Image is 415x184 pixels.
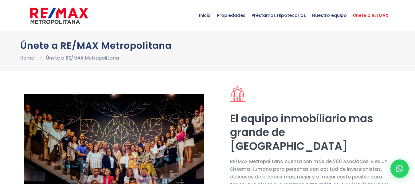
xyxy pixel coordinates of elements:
[46,54,119,62] li: Únete a RE/MAX Metropolitana
[20,55,34,61] a: Home
[230,112,391,153] h2: El equipo inmobiliario mas grande de [GEOGRAPHIC_DATA]
[214,6,249,25] span: Propiedades
[20,40,395,51] h1: Únete a RE/MAX Metropolitana
[30,6,88,25] img: remax-metropolitana-logo
[196,6,214,25] span: Inicio
[309,6,350,25] span: Nuestro equipo
[249,6,309,25] span: Préstamos Hipotecarios
[350,6,391,25] span: Únete a RE/MAX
